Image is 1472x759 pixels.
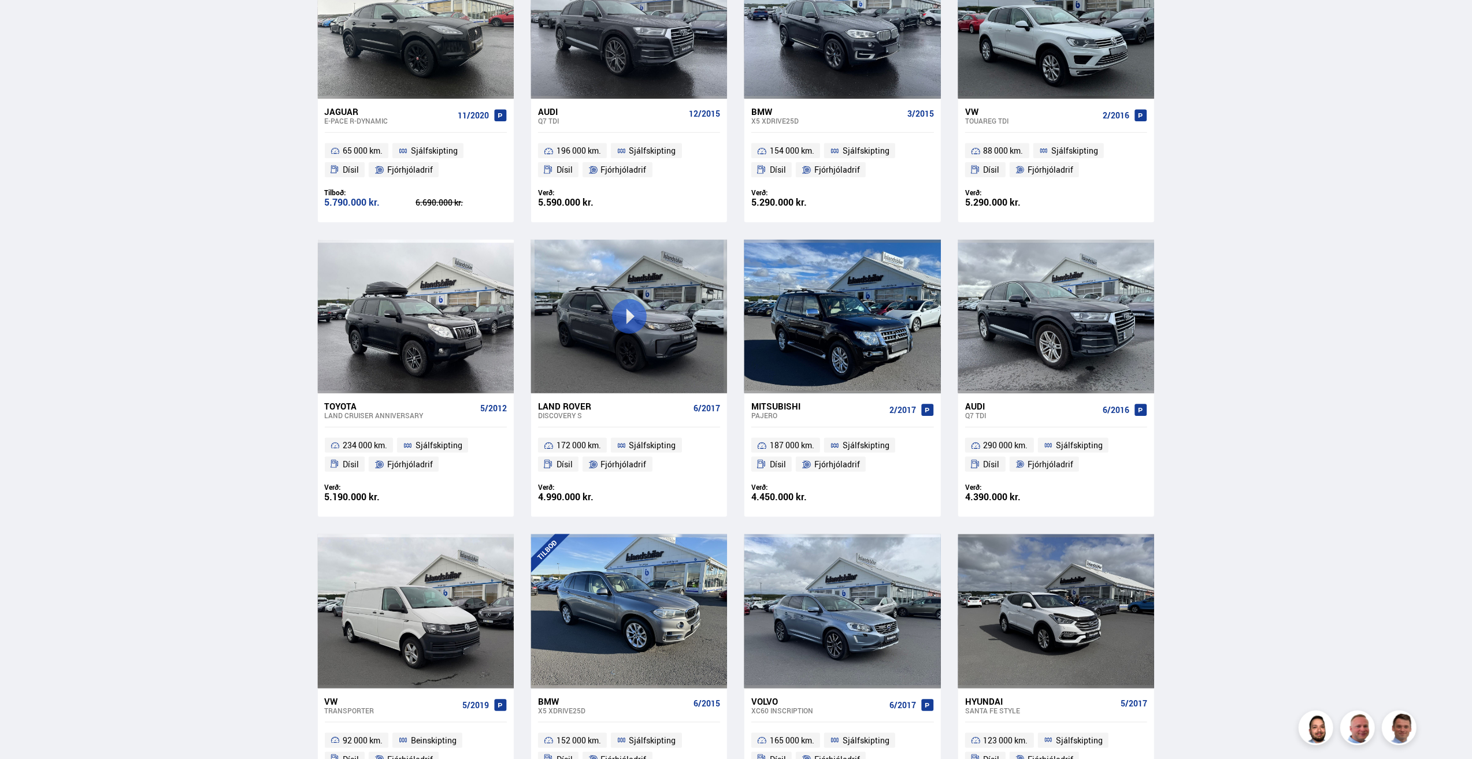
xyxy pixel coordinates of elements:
span: 152 000 km. [557,734,601,747]
span: 65 000 km. [343,144,383,158]
span: 6/2016 [1103,405,1129,415]
a: Audi Q7 TDI 6/2016 290 000 km. Sjálfskipting Dísil Fjórhjóladrif Verð: 4.390.000 kr. [958,393,1154,517]
div: Santa Fe STYLE [965,706,1116,715]
div: Verð: [751,188,843,197]
div: Verð: [751,483,843,492]
span: 2/2017 [889,405,916,415]
img: siFngHWaQ9KaOqBr.png [1342,712,1377,747]
span: 5/2017 [1121,699,1147,708]
span: 2/2016 [1103,111,1129,120]
span: Sjálfskipting [1051,144,1098,158]
span: Fjórhjóladrif [1028,457,1073,471]
a: BMW X5 XDRIVE25D 3/2015 154 000 km. Sjálfskipting Dísil Fjórhjóladrif Verð: 5.290.000 kr. [744,99,940,222]
span: 196 000 km. [557,144,601,158]
div: Discovery S [538,411,689,419]
div: VW [965,106,1098,117]
div: 6.690.000 kr. [416,199,507,207]
span: 6/2017 [694,404,720,413]
span: 11/2020 [458,111,489,120]
span: Fjórhjóladrif [1028,163,1073,177]
div: 4.990.000 kr. [538,492,629,502]
a: Jaguar E-Pace R-DYNAMIC 11/2020 65 000 km. Sjálfskipting Dísil Fjórhjóladrif Tilboð: 5.790.000 kr... [318,99,514,222]
div: Transporter [325,706,458,715]
button: Opna LiveChat spjallviðmót [9,5,44,39]
a: Mitsubishi PAJERO 2/2017 187 000 km. Sjálfskipting Dísil Fjórhjóladrif Verð: 4.450.000 kr. [744,393,940,517]
span: Dísil [557,163,573,177]
span: Sjálfskipting [843,734,889,747]
div: Land Cruiser ANNIVERSARY [325,411,476,419]
div: X5 XDRIVE25D [751,117,902,125]
span: Sjálfskipting [1056,438,1103,452]
span: 123 000 km. [984,734,1028,747]
a: Land Rover Discovery S 6/2017 172 000 km. Sjálfskipting Dísil Fjórhjóladrif Verð: 4.990.000 kr. [531,393,727,517]
span: Dísil [770,163,786,177]
span: Dísil [984,163,1000,177]
span: 154 000 km. [770,144,814,158]
div: Verð: [965,483,1056,492]
div: 5.290.000 kr. [965,198,1056,207]
div: Tilboð: [325,188,416,197]
div: X5 XDRIVE25D [538,706,689,715]
div: Volvo [751,696,884,706]
img: FbJEzSuNWCJXmdc-.webp [1384,712,1418,747]
a: Toyota Land Cruiser ANNIVERSARY 5/2012 234 000 km. Sjálfskipting Dísil Fjórhjóladrif Verð: 5.190.... [318,393,514,517]
div: Land Rover [538,401,689,411]
span: Dísil [343,163,359,177]
div: Hyundai [965,696,1116,706]
div: Verð: [325,483,416,492]
div: BMW [538,696,689,706]
div: BMW [751,106,902,117]
div: Toyota [325,401,476,411]
span: 234 000 km. [343,438,387,452]
div: Jaguar [325,106,453,117]
div: Verð: [965,188,1056,197]
div: Verð: [538,483,629,492]
a: VW Touareg TDI 2/2016 88 000 km. Sjálfskipting Dísil Fjórhjóladrif Verð: 5.290.000 kr. [958,99,1154,222]
div: VW [325,696,458,706]
span: Sjálfskipting [843,144,889,158]
span: Beinskipting [411,734,457,747]
span: 3/2015 [907,109,934,118]
span: Sjálfskipting [416,438,462,452]
span: 187 000 km. [770,438,814,452]
div: PAJERO [751,411,884,419]
span: Dísil [770,457,786,471]
div: Audi [965,401,1098,411]
div: XC60 INSCRIPTION [751,706,884,715]
span: 165 000 km. [770,734,814,747]
span: Dísil [343,457,359,471]
div: E-Pace R-DYNAMIC [325,117,453,125]
span: 12/2015 [689,109,720,118]
span: Fjórhjóladrif [387,163,433,177]
div: Q7 TDI [538,117,684,125]
div: 5.590.000 kr. [538,198,629,207]
span: Fjórhjóladrif [601,457,647,471]
span: Sjálfskipting [1056,734,1103,747]
span: Dísil [984,457,1000,471]
span: 88 000 km. [984,144,1024,158]
div: Touareg TDI [965,117,1098,125]
span: Sjálfskipting [411,144,458,158]
span: 5/2019 [462,701,489,710]
span: Sjálfskipting [629,734,676,747]
span: 172 000 km. [557,438,601,452]
span: Fjórhjóladrif [814,163,860,177]
span: 92 000 km. [343,734,383,747]
span: Sjálfskipting [843,438,889,452]
div: Verð: [538,188,629,197]
span: Fjórhjóladrif [814,457,860,471]
span: Fjórhjóladrif [387,457,433,471]
span: Dísil [557,457,573,471]
div: Q7 TDI [965,411,1098,419]
a: Audi Q7 TDI 12/2015 196 000 km. Sjálfskipting Dísil Fjórhjóladrif Verð: 5.590.000 kr. [531,99,727,222]
span: 6/2015 [694,699,720,708]
div: 5.290.000 kr. [751,198,843,207]
span: Sjálfskipting [629,144,676,158]
img: nhp88E3Fdnt1Opn2.png [1300,712,1335,747]
span: 290 000 km. [984,438,1028,452]
div: 4.390.000 kr. [965,492,1056,502]
div: Mitsubishi [751,401,884,411]
div: 4.450.000 kr. [751,492,843,502]
div: 5.190.000 kr. [325,492,416,502]
span: 5/2012 [480,404,507,413]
